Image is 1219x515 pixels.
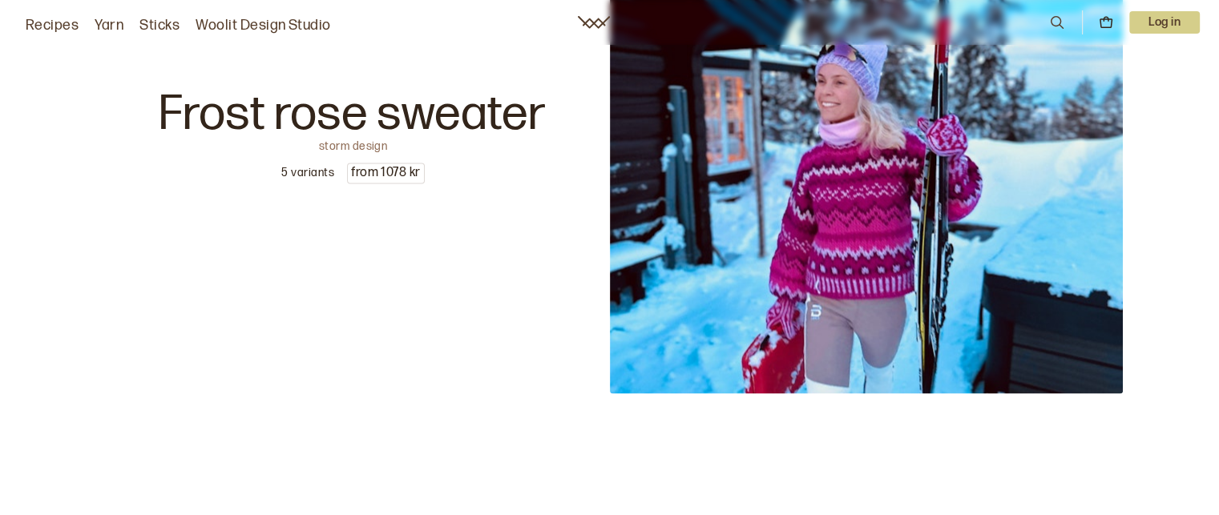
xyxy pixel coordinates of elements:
[351,165,421,180] font: from 1078 kr
[196,17,331,34] font: Woolit Design Studio
[139,17,180,34] font: Sticks
[159,86,546,143] font: Frost rose sweater
[139,14,180,37] a: Sticks
[1129,11,1200,34] button: User dropdown
[281,166,334,179] font: 5 variants
[578,16,610,29] a: Woolite
[26,17,79,34] font: Recipes
[196,14,331,37] a: Woolit Design Studio
[319,139,388,153] font: storm design
[95,17,123,34] font: Yarn
[26,14,79,37] a: Recipes
[1148,15,1181,29] font: Log in
[95,14,123,37] a: Yarn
